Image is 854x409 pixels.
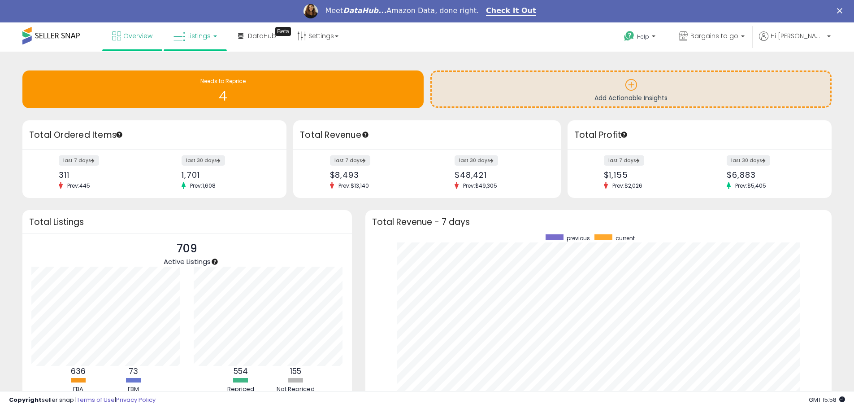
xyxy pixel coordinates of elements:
span: Bargains to go [690,31,738,40]
label: last 7 days [604,155,644,166]
i: DataHub... [343,6,386,15]
div: FBA [52,385,105,394]
h3: Total Profit [574,129,825,141]
img: Profile image for Georgie [303,4,318,18]
label: last 7 days [59,155,99,166]
a: Bargains to go [672,22,751,52]
span: Prev: 1,608 [186,182,220,189]
div: 311 [59,170,148,180]
div: $48,421 [455,170,545,180]
div: Not Repriced [269,385,323,394]
b: 636 [71,366,86,377]
div: $6,883 [727,170,816,180]
span: Listings [187,31,211,40]
div: Tooltip anchor [275,27,291,36]
a: Check It Out [486,6,536,16]
div: 1,701 [182,170,271,180]
div: $1,155 [604,170,693,180]
a: Help [617,24,664,52]
span: Prev: $49,305 [459,182,502,189]
label: last 7 days [330,155,370,166]
div: Meet Amazon Data, done right. [325,6,479,15]
div: FBM [107,385,160,394]
p: 709 [164,240,211,257]
a: Terms of Use [77,396,115,404]
h3: Total Revenue - 7 days [372,219,825,225]
div: Close [837,8,846,13]
span: Prev: $13,140 [334,182,373,189]
a: Settings [290,22,345,49]
b: 554 [234,366,248,377]
div: Tooltip anchor [211,258,219,266]
span: DataHub [248,31,276,40]
span: previous [567,234,590,242]
h3: Total Ordered Items [29,129,280,141]
div: Repriced [214,385,268,394]
div: Tooltip anchor [115,131,123,139]
label: last 30 days [455,155,498,166]
a: DataHub [231,22,283,49]
label: last 30 days [727,155,770,166]
a: Privacy Policy [116,396,156,404]
span: Hi [PERSON_NAME] [771,31,824,40]
span: Prev: 445 [63,182,95,189]
span: Needs to Reprice [200,77,246,85]
span: Overview [123,31,152,40]
span: current [616,234,635,242]
h3: Total Revenue [300,129,554,141]
span: Prev: $2,026 [608,182,647,189]
a: Hi [PERSON_NAME] [759,31,831,52]
span: 2025-09-16 15:58 GMT [809,396,845,404]
span: Active Listings [164,257,211,266]
strong: Copyright [9,396,42,404]
span: Help [637,33,649,40]
span: Add Actionable Insights [594,93,668,102]
div: Tooltip anchor [620,131,628,139]
h1: 4 [27,88,419,103]
a: Overview [105,22,159,49]
i: Get Help [624,31,635,42]
div: seller snap | | [9,396,156,405]
a: Listings [167,22,224,49]
span: Prev: $5,405 [731,182,771,189]
h3: Total Listings [29,219,345,225]
b: 73 [129,366,138,377]
b: 155 [290,366,301,377]
div: Tooltip anchor [361,131,369,139]
label: last 30 days [182,155,225,166]
div: $8,493 [330,170,420,180]
a: Add Actionable Insights [432,72,830,106]
a: Needs to Reprice 4 [22,70,424,108]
